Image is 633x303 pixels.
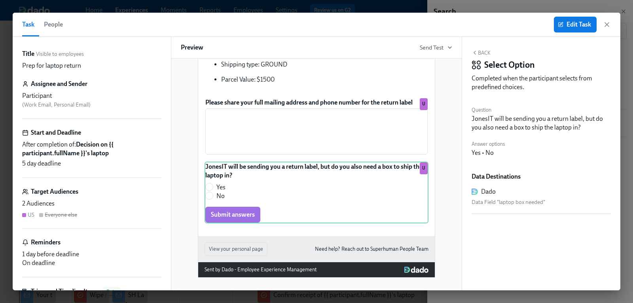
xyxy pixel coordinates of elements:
span: Beta [102,289,122,295]
span: View your personal page [209,245,263,253]
span: People [44,19,63,30]
a: Need help? Reach out to Superhuman People Team [315,245,428,253]
h6: Target Audiences [31,187,78,196]
div: Completed when the participant selects from predefined choices. [472,74,611,91]
div: JonesIT will be sending you a return label, but do you also need a box to ship the laptop in? [472,114,611,132]
h6: Start and Deadline [31,128,81,137]
div: Please share your full mailing address and phone number for the return labelU [205,97,428,155]
span: Edit Task [559,21,591,29]
div: US [28,211,34,219]
span: Visible to employees [36,50,84,58]
label: Title [22,50,34,58]
span: 5 day deadline [22,159,61,168]
h6: Reminders [31,238,61,247]
label: Question [472,106,611,114]
div: Sent by Dado - Employee Experience Management [205,265,316,274]
div: Data Field "laptop box needed" [472,198,611,207]
h4: Select Option [484,59,535,71]
p: Prep for laptop return [22,61,81,70]
h6: Data Destinations [472,172,611,181]
button: Back [472,50,491,56]
img: Dado [404,267,428,273]
label: Answer options [472,140,505,149]
div: 2 Audiences [22,199,161,208]
div: Participant [22,91,161,100]
div: U [420,162,428,174]
div: Used by US audience [420,98,428,110]
div: Yes • No [472,149,494,157]
span: After completion of: [22,140,161,158]
h6: Preview [181,43,203,52]
div: Everyone else [45,211,77,219]
button: Edit Task [554,17,597,32]
div: JonesIT will be sending you a return label, but do you also need a box to ship the laptop in?YesN... [205,162,428,223]
div: On deadline [22,259,161,267]
h6: Triggered Timeline Items [31,287,99,296]
span: Task [22,19,34,30]
button: Send Test [420,44,452,51]
span: ( Work Email, Personal Email ) [22,101,91,108]
button: View your personal page [205,242,267,256]
div: Dado [481,187,496,196]
h6: Assignee and Sender [31,80,87,88]
div: 1 day before deadline [22,250,161,259]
